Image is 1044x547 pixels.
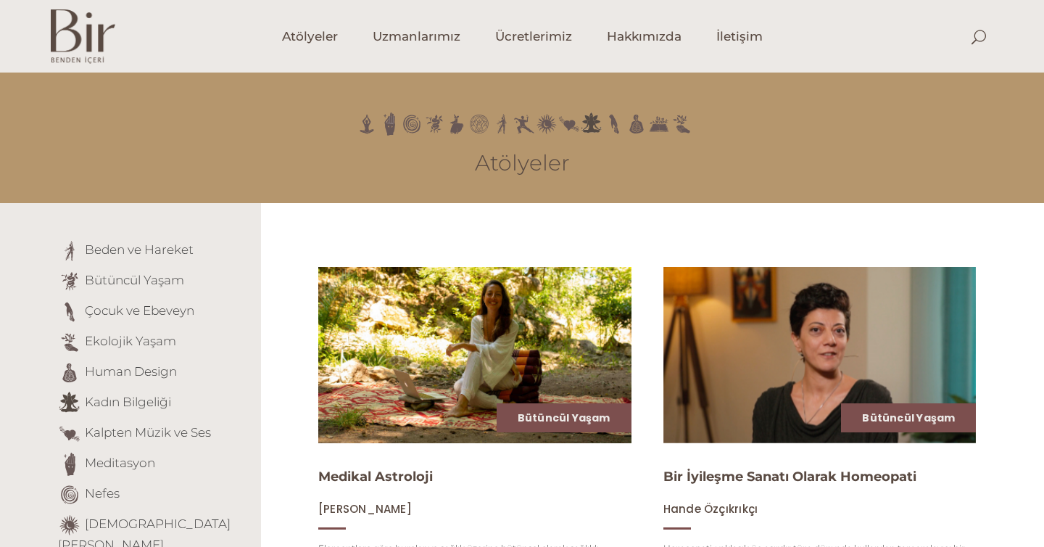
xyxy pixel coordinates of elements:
[85,242,194,257] a: Beden ve Hareket
[318,502,412,516] a: [PERSON_NAME]
[282,28,338,45] span: Atölyeler
[85,456,155,470] a: Meditasyon
[495,28,572,45] span: Ücretlerimiz
[85,425,211,440] a: Kalpten Müzik ve Ses
[663,469,916,485] a: Bir İyileşme Sanatı Olarak Homeopati
[663,501,758,517] span: Hande Özçıkrıkçı
[318,469,433,485] a: Medikal Astroloji
[318,501,412,517] span: [PERSON_NAME]
[862,411,955,425] a: Bütüncül Yaşam
[518,411,610,425] a: Bütüncül Yaşam
[85,395,171,409] a: Kadın Bilgeliği
[85,486,120,501] a: Nefes
[607,28,681,45] span: Hakkımızda
[85,364,177,379] a: Human Design
[85,334,176,348] a: Ekolojik Yaşam
[663,502,758,516] a: Hande Özçıkrıkçı
[85,303,194,318] a: Çocuk ve Ebeveyn
[716,28,763,45] span: İletişim
[373,28,460,45] span: Uzmanlarımız
[85,273,184,287] a: Bütüncül Yaşam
